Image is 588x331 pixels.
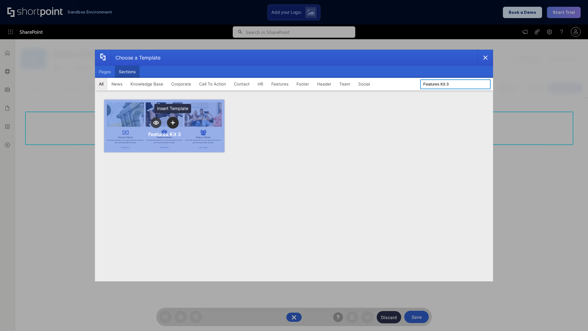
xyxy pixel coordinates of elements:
button: Pages [95,66,115,78]
input: Search [420,79,491,89]
div: Choose a Template [111,50,160,65]
button: All [95,78,107,90]
button: Footer [292,78,313,90]
button: Call To Action [195,78,230,90]
button: Contact [230,78,254,90]
button: News [107,78,126,90]
button: Sections [115,66,140,78]
button: Header [313,78,335,90]
div: Features Kit 3 [148,131,181,137]
button: HR [254,78,267,90]
button: Corporate [167,78,195,90]
button: Features [267,78,292,90]
iframe: Chat Widget [557,302,588,331]
button: Team [335,78,354,90]
div: template selector [95,50,493,281]
button: Social [354,78,374,90]
button: Knowledge Base [126,78,167,90]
